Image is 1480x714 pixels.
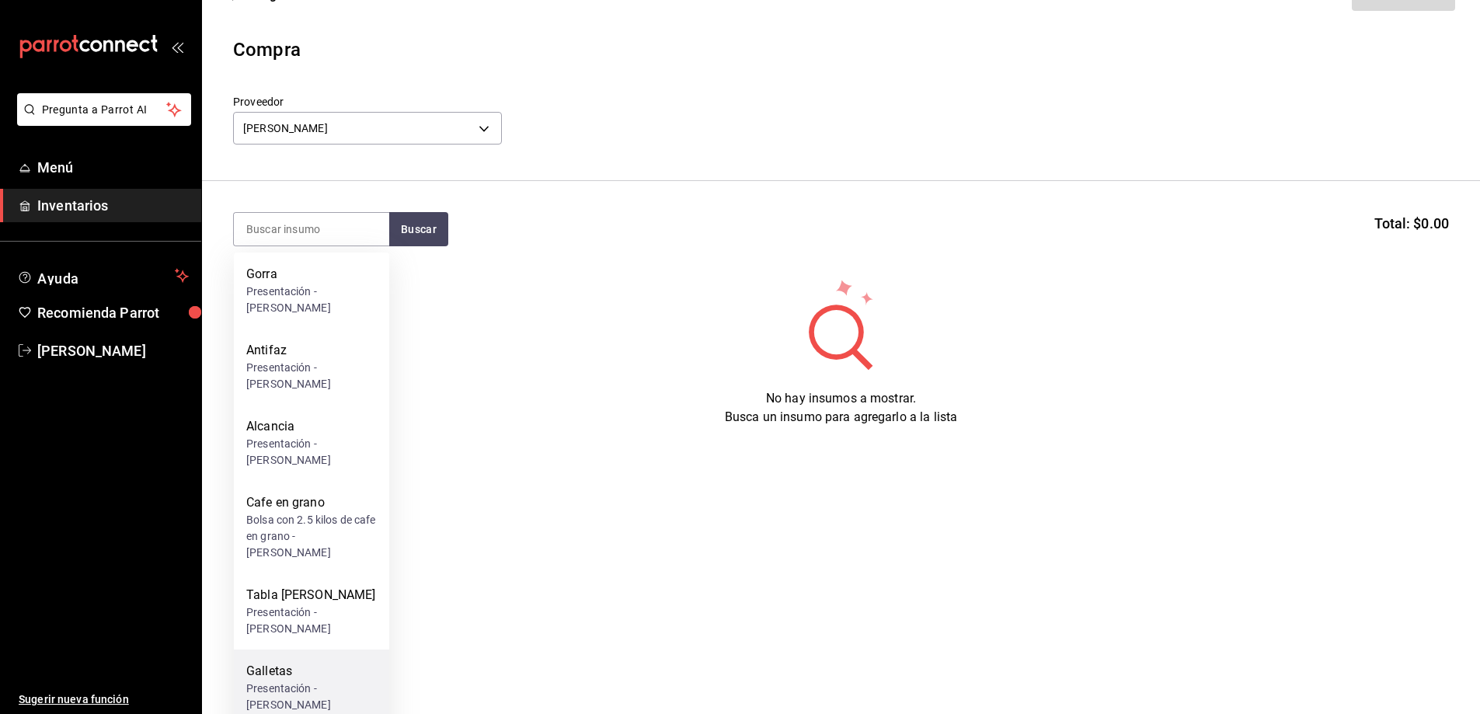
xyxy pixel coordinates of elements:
[246,512,377,561] div: Bolsa con 2.5 kilos de cafe en grano - [PERSON_NAME]
[1374,213,1449,234] span: Total: $0.00
[246,493,377,512] div: Cafe en grano
[37,266,169,285] span: Ayuda
[42,102,167,118] span: Pregunta a Parrot AI
[11,113,191,129] a: Pregunta a Parrot AI
[233,36,1449,64] div: Compra
[19,691,189,708] span: Sugerir nueva función
[246,604,377,637] div: Presentación - [PERSON_NAME]
[37,302,189,323] span: Recomienda Parrot
[725,391,957,424] span: No hay insumos a mostrar. Busca un insumo para agregarlo a la lista
[389,212,448,246] button: Buscar
[246,681,377,713] div: Presentación - [PERSON_NAME]
[246,586,377,604] div: Tabla [PERSON_NAME]
[234,213,389,246] input: Buscar insumo
[171,40,183,53] button: open_drawer_menu
[246,662,377,681] div: Galletas
[17,93,191,126] button: Pregunta a Parrot AI
[246,284,377,316] div: Presentación - [PERSON_NAME]
[233,96,502,107] label: Proveedor
[37,157,189,178] span: Menú
[246,360,377,392] div: Presentación - [PERSON_NAME]
[246,341,377,360] div: Antifaz
[233,112,502,145] div: [PERSON_NAME]
[37,195,189,216] span: Inventarios
[246,265,377,284] div: Gorra
[37,340,189,361] span: [PERSON_NAME]
[246,436,377,468] div: Presentación - [PERSON_NAME]
[246,417,377,436] div: Alcancia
